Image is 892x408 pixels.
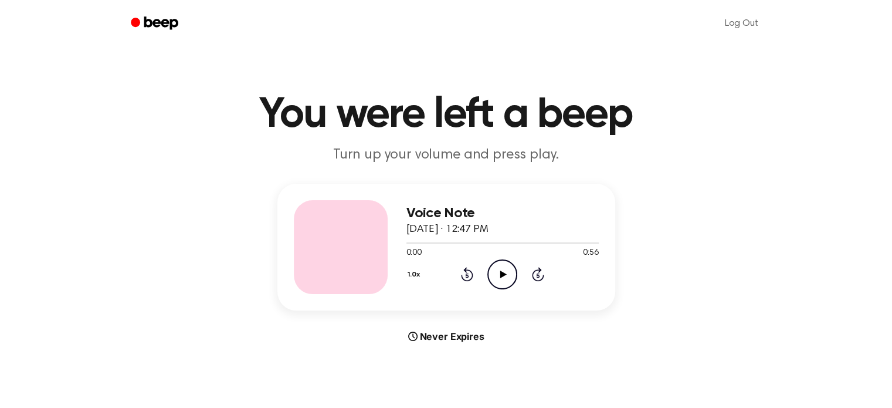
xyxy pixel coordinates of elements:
[583,247,598,259] span: 0:56
[406,265,425,285] button: 1.0x
[406,224,489,235] span: [DATE] · 12:47 PM
[146,94,747,136] h1: You were left a beep
[123,12,189,35] a: Beep
[221,146,671,165] p: Turn up your volume and press play.
[277,329,615,343] div: Never Expires
[406,205,599,221] h3: Voice Note
[713,9,770,38] a: Log Out
[406,247,422,259] span: 0:00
